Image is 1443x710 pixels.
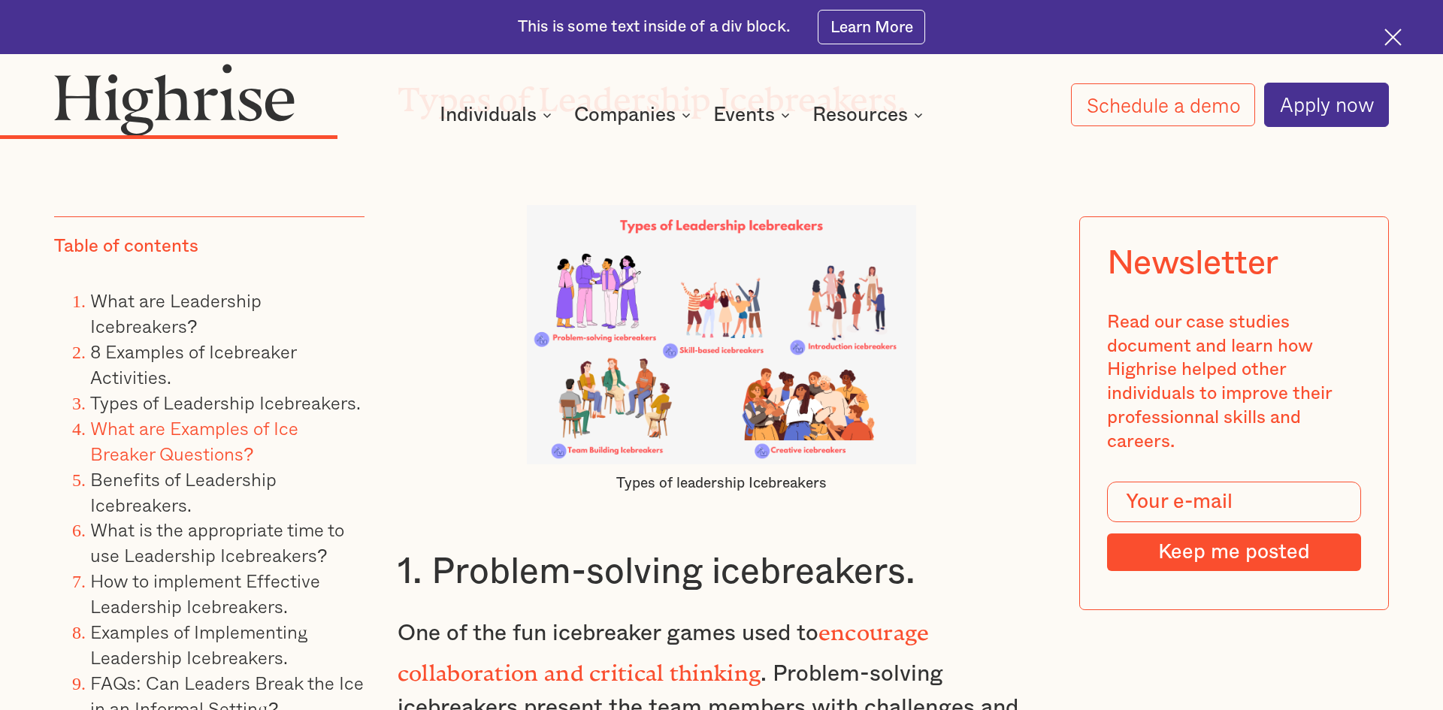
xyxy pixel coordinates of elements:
img: Highrise logo [54,63,295,136]
a: Examples of Implementing Leadership Icebreakers. [90,618,308,671]
figcaption: Types of leadership Icebreakers [527,474,916,494]
div: Table of contents [54,235,198,259]
form: Modal Form [1107,482,1362,571]
a: Apply now [1264,83,1389,126]
a: Learn More [818,10,925,44]
div: Companies [574,106,676,124]
a: Schedule a demo [1071,83,1255,127]
div: Individuals [440,106,537,124]
a: What are Leadership Icebreakers? [90,286,262,340]
div: Companies [574,106,695,124]
a: Benefits of Leadership Icebreakers. [90,464,277,518]
a: 8 Examples of Icebreaker Activities. [90,337,296,391]
div: Read our case studies document and learn how Highrise helped other individuals to improve their p... [1107,310,1362,454]
div: Events [713,106,775,124]
div: Newsletter [1107,244,1279,283]
a: What is the appropriate time to use Leadership Icebreakers? [90,515,344,569]
div: Resources [812,106,908,124]
div: Individuals [440,106,556,124]
img: Types of leadership Icebreakers [527,205,916,464]
div: Resources [812,106,927,124]
a: How to implement Effective Leadership Icebreakers. [90,566,320,620]
h3: 1. Problem-solving icebreakers. [398,549,1046,594]
a: Types of Leadership Icebreakers. [90,388,361,416]
a: What are Examples of Ice Breaker Questions? [90,413,298,467]
input: Keep me posted [1107,533,1362,571]
img: Cross icon [1384,29,1402,46]
div: This is some text inside of a div block. [518,17,791,38]
div: Events [713,106,794,124]
input: Your e-mail [1107,482,1362,522]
